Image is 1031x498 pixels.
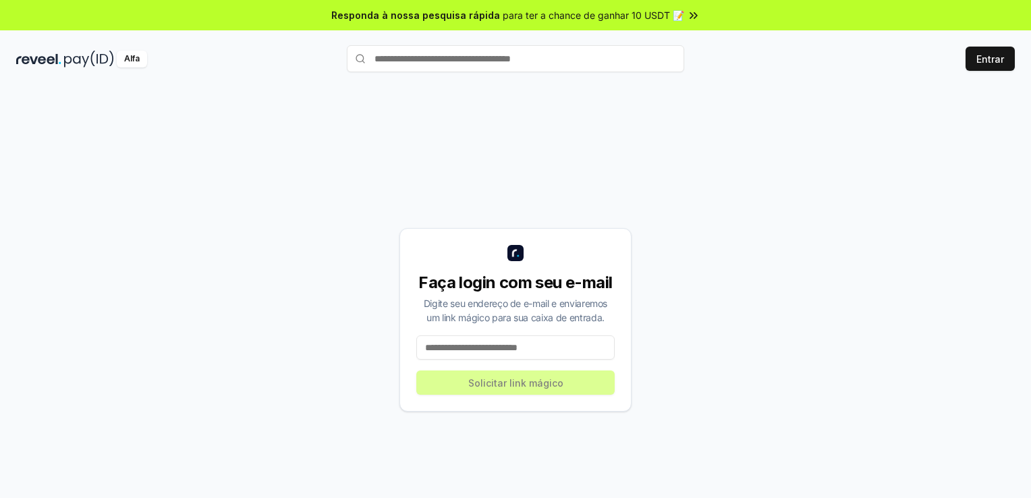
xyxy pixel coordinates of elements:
div: Digite seu endereço de e-mail e enviaremos um link mágico para sua caixa de entrada. [416,296,615,325]
img: logo_small [507,245,524,261]
span: para ter a chance de ganhar 10 USDT 📝 [503,8,684,22]
button: Entrar [966,47,1015,71]
span: Responda à nossa pesquisa rápida [331,8,500,22]
img: reveel_dark [16,51,61,67]
div: Alfa [117,51,147,67]
img: pay_id [64,51,114,67]
div: Faça login com seu e-mail [416,272,615,294]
